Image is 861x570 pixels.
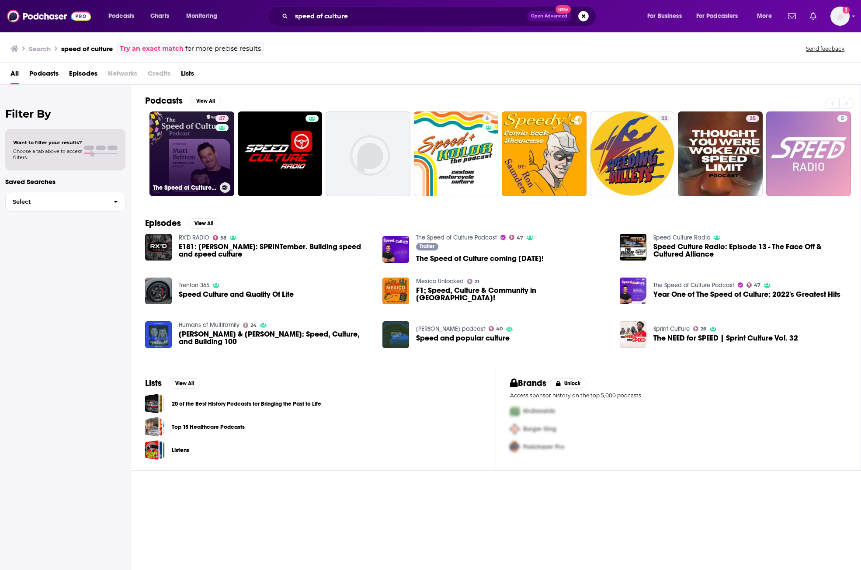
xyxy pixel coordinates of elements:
span: The Speed of Culture coming [DATE]! [416,255,544,262]
span: 26 [701,327,706,331]
button: open menu [641,9,693,23]
a: Podcasts [29,66,59,84]
p: Saved Searches [5,177,125,186]
span: 5 [841,115,844,123]
span: E181: [PERSON_NAME]: SPRINTember. Building speed and speed culture [179,243,372,258]
span: Networks [108,66,137,84]
a: F1; Speed, Culture & Community in Mexico! [382,278,409,304]
img: Maddie Grusendorf & Michael Davis: Speed, Culture, and Building 100 [145,321,172,348]
a: Try an exact match [120,44,184,54]
span: McDonalds [523,407,555,415]
span: For Business [647,10,682,22]
img: Year One of The Speed of Culture: 2022's Greatest Hits [620,278,646,304]
button: View All [169,378,200,389]
a: Listens [172,445,189,455]
img: Speed and popular culture [382,321,409,348]
h2: Filter By [5,108,125,120]
a: Lists [181,66,194,84]
span: Year One of The Speed of Culture: 2022's Greatest Hits [653,291,840,298]
a: Show notifications dropdown [785,9,799,24]
h2: Lists [145,378,162,389]
a: EpisodesView All [145,218,219,229]
a: Maddie Grusendorf & Michael Davis: Speed, Culture, and Building 100 [179,330,372,345]
a: Show notifications dropdown [806,9,820,24]
span: 47 [517,236,523,240]
img: Second Pro Logo [507,420,523,438]
span: Want to filter your results? [13,139,82,146]
a: The NEED for SPEED | Sprint Culture Vol. 32 [653,334,798,342]
img: The Speed of Culture coming April 12! [382,236,409,263]
a: 6 [482,115,492,122]
a: 35 [746,115,759,122]
a: All [10,66,19,84]
button: View All [188,218,219,229]
h3: Search [29,45,51,53]
span: Top 15 Healthcare Podcasts [145,417,165,437]
a: Humans of Multifamily [179,321,240,329]
h2: Podcasts [145,95,183,106]
img: Third Pro Logo [507,438,523,456]
img: The NEED for SPEED | Sprint Culture Vol. 32 [620,321,646,348]
button: open menu [751,9,783,23]
a: 6 [414,111,499,196]
a: 47The Speed of Culture Podcast [149,111,234,196]
span: 23 [661,115,667,123]
span: Episodes [69,66,97,84]
a: The Speed of Culture coming April 12! [416,255,544,262]
a: Listens [145,440,165,460]
span: 21 [475,280,479,284]
span: Trailer [420,244,434,249]
a: 58 [213,235,227,240]
span: 6 [486,115,489,123]
a: Sprint Culture [653,325,690,333]
img: Speed Culture Radio: Episode 13 - The Face Off & Cultured Alliance [620,234,646,261]
h3: The Speed of Culture Podcast [153,184,216,191]
a: F1; Speed, Culture & Community in Mexico! [416,287,609,302]
span: Podcasts [108,10,134,22]
span: 20 of the Best History Podcasts for Bringing the Past to Life [145,394,165,414]
img: Speed Culture and Quality Of Life [145,278,172,304]
a: Speed Culture Radio [653,234,710,241]
a: 35 [678,111,763,196]
span: Podchaser Pro [523,443,564,451]
a: Top 15 Healthcare Podcasts [172,422,245,432]
a: Podchaser - Follow, Share and Rate Podcasts [7,8,91,24]
h2: Episodes [145,218,181,229]
a: 23 [590,111,675,196]
a: The Speed of Culture Podcast [653,282,734,289]
a: PodcastsView All [145,95,221,106]
a: Speed Culture Radio: Episode 13 - The Face Off & Cultured Alliance [653,243,847,258]
a: 23 [658,115,671,122]
img: First Pro Logo [507,402,523,420]
a: Speed and popular culture [416,334,510,342]
a: Trenton 365 [179,282,209,289]
a: RX'D RADIO [179,234,209,241]
img: E181: Michael Tucker: SPRINTember. Building speed and speed culture [145,234,172,261]
a: 21 [467,279,479,284]
span: 58 [220,236,226,240]
a: Mexico Unlocked [416,278,464,285]
span: Open Advanced [531,14,567,18]
span: Burger King [523,425,556,433]
a: 40 [489,326,503,331]
div: Search podcasts, credits, & more... [276,6,604,26]
button: open menu [180,9,229,23]
button: Send feedback [803,45,847,52]
button: Unlock [550,378,587,389]
svg: Add a profile image [843,7,850,14]
a: 47 [746,282,761,288]
a: Speed Culture and Quality Of Life [179,291,294,298]
span: For Podcasters [696,10,738,22]
p: Access sponsor history on the top 5,000 podcasts. [510,392,847,399]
